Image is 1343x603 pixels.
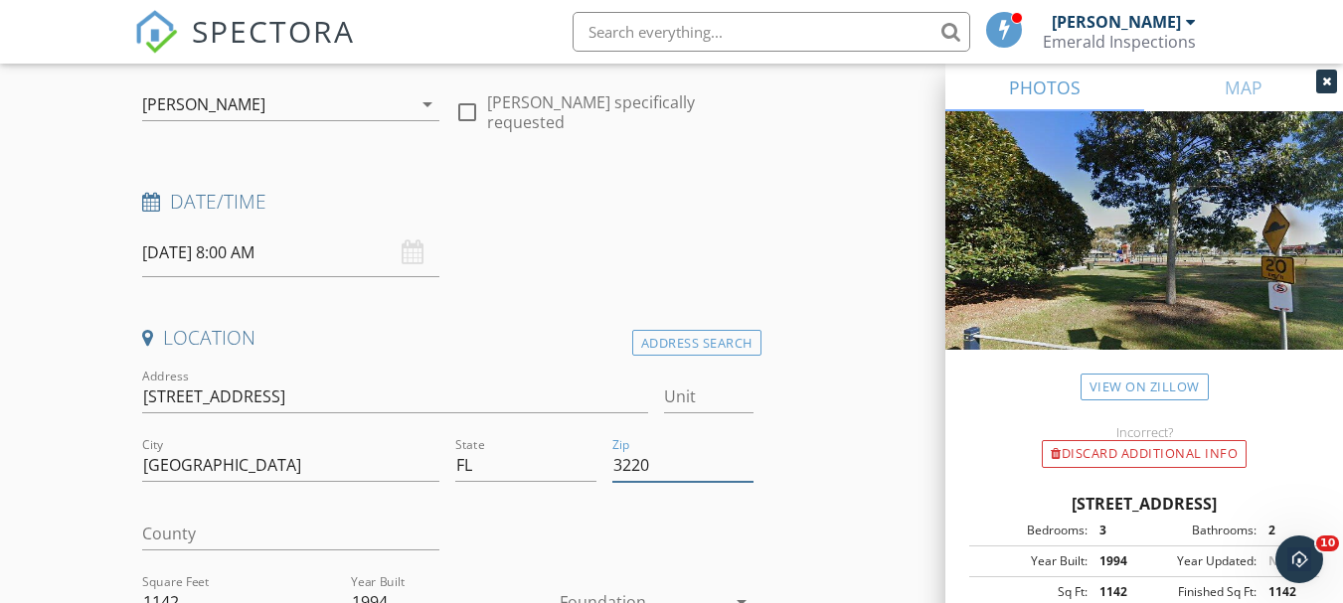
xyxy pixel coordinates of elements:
label: [PERSON_NAME] specifically requested [487,92,753,132]
img: The Best Home Inspection Software - Spectora [134,10,178,54]
input: Select date [142,228,439,277]
div: [STREET_ADDRESS] [969,492,1319,516]
span: 10 [1316,535,1339,551]
div: [PERSON_NAME] [142,95,265,113]
div: Bedrooms: [975,522,1088,539]
div: 1142 [1257,583,1313,601]
div: Finished Sq Ft: [1144,583,1257,601]
div: 2 [1257,522,1313,539]
a: View on Zillow [1081,374,1209,400]
h4: Date/Time [142,189,753,215]
div: 1142 [1088,583,1144,601]
div: 1994 [1088,552,1144,570]
div: Year Updated: [1144,552,1257,570]
div: Discard Additional info [1042,440,1247,468]
div: Incorrect? [945,424,1343,440]
a: PHOTOS [945,64,1144,111]
div: 3 [1088,522,1144,539]
input: Search everything... [573,12,970,52]
img: streetview [945,111,1343,397]
div: [PERSON_NAME] [1052,12,1181,32]
span: SPECTORA [192,10,355,52]
a: MAP [1144,64,1343,111]
iframe: Intercom live chat [1275,535,1323,583]
div: Address Search [632,330,761,357]
div: Bathrooms: [1144,522,1257,539]
h4: Location [142,325,753,351]
span: N/A [1268,552,1291,569]
div: Emerald Inspections [1043,32,1196,52]
i: arrow_drop_down [416,92,439,116]
div: Year Built: [975,552,1088,570]
div: Sq Ft: [975,583,1088,601]
a: SPECTORA [134,27,355,69]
